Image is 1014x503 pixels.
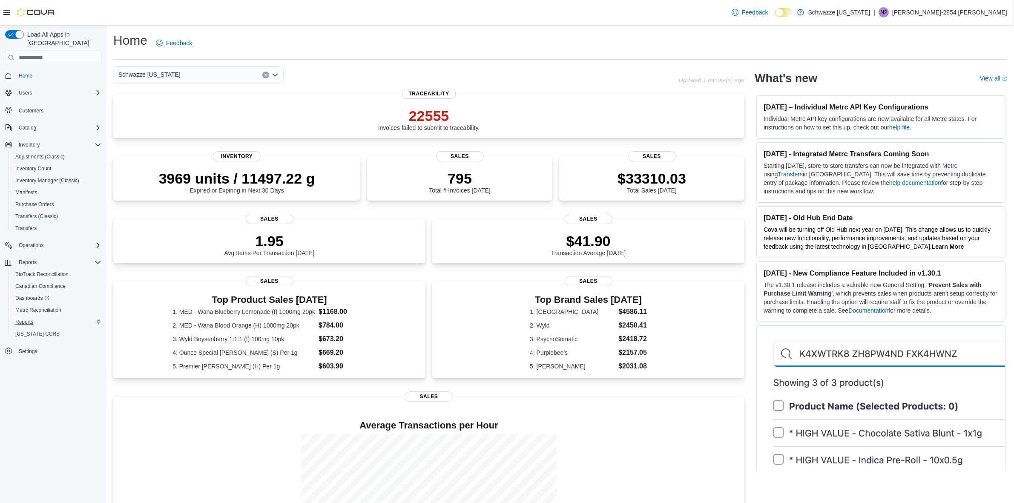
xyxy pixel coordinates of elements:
dd: $2450.41 [618,320,647,331]
button: Purchase Orders [9,198,105,210]
button: Reports [2,256,105,268]
dd: $2418.72 [618,334,647,344]
span: Settings [19,348,37,355]
span: Inventory Manager (Classic) [12,175,101,186]
p: Schwazze [US_STATE] [808,7,870,17]
button: Operations [15,240,47,250]
span: Cova will be turning off Old Hub next year on [DATE]. This change allows us to quickly release ne... [764,226,991,250]
p: The v1.30.1 release includes a valuable new General Setting, ' ', which prevents sales when produ... [764,281,998,315]
span: Adjustments (Classic) [12,152,101,162]
span: N2 [880,7,887,17]
a: Purchase Orders [12,199,57,210]
dt: 1. [GEOGRAPHIC_DATA] [530,308,615,316]
span: Reports [12,317,101,327]
dd: $603.99 [319,361,366,371]
span: Metrc Reconciliation [15,307,61,313]
input: Dark Mode [775,8,793,17]
button: Users [15,88,35,98]
a: Metrc Reconciliation [12,305,65,315]
p: Individual Metrc API key configurations are now available for all Metrc states. For instructions ... [764,115,998,132]
dt: 4. Purplebee's [530,348,615,357]
button: Inventory Count [9,163,105,175]
dd: $1168.00 [319,307,366,317]
button: Transfers [9,222,105,234]
h2: What's new [755,72,817,85]
span: Inventory Count [12,164,101,174]
span: Operations [15,240,101,250]
span: Transfers (Classic) [15,213,58,220]
a: Inventory Count [12,164,55,174]
p: [PERSON_NAME]-2854 [PERSON_NAME] [892,7,1007,17]
span: BioTrack Reconciliation [12,269,101,279]
span: Sales [565,276,612,286]
button: Inventory [2,139,105,151]
span: Catalog [15,123,101,133]
button: Users [2,87,105,99]
span: Sales [246,214,293,224]
dd: $669.20 [319,348,366,358]
button: Inventory [15,140,43,150]
div: Norberto-2854 Hernandez [879,7,889,17]
span: Load All Apps in [GEOGRAPHIC_DATA] [24,30,101,47]
a: Canadian Compliance [12,281,69,291]
span: Canadian Compliance [12,281,101,291]
button: Clear input [262,72,269,78]
span: Sales [405,391,453,402]
div: Total # Invoices [DATE] [429,170,490,194]
dt: 3. PsychoSomatic [530,335,615,343]
span: Reports [15,257,101,267]
button: Operations [2,239,105,251]
dd: $784.00 [319,320,366,331]
p: $41.90 [551,233,626,250]
span: Reports [19,259,37,266]
p: | [873,7,875,17]
dd: $2031.08 [618,361,647,371]
button: Customers [2,104,105,116]
p: Starting [DATE], store-to-store transfers can now be integrated with Metrc using in [GEOGRAPHIC_D... [764,161,998,195]
span: Feedback [742,8,768,17]
button: Settings [2,345,105,357]
span: Purchase Orders [15,201,54,208]
a: Adjustments (Classic) [12,152,68,162]
p: 1.95 [224,233,315,250]
span: Metrc Reconciliation [12,305,101,315]
span: Catalog [19,124,36,131]
a: help documentation [889,179,941,186]
h3: Top Brand Sales [DATE] [530,295,647,305]
span: Users [15,88,101,98]
span: Customers [15,105,101,115]
dt: 3. Wyld Boysenberry 1:1:1 (I) 100mg 10pk [172,335,315,343]
button: Metrc Reconciliation [9,304,105,316]
a: help file [889,124,910,131]
span: Transfers [15,225,37,232]
span: Traceability [402,89,456,99]
a: Dashboards [9,292,105,304]
img: Cova [17,8,55,17]
div: Transaction Average [DATE] [551,233,626,256]
span: Purchase Orders [12,199,101,210]
p: 22555 [378,107,480,124]
button: Transfers (Classic) [9,210,105,222]
span: Home [19,72,32,79]
a: Reports [12,317,37,327]
span: [US_STATE] CCRS [15,331,60,337]
dt: 5. Premier [PERSON_NAME] (H) Per 1g [172,362,315,371]
span: Transfers (Classic) [12,211,101,221]
p: Updated 1 minute(s) ago [679,77,744,83]
button: Open list of options [272,72,279,78]
dt: 2. MED - Wana Blood Orange (H) 1000mg 20pk [172,321,315,330]
a: Transfers [778,171,803,178]
span: Sales [246,276,293,286]
dt: 5. [PERSON_NAME] [530,362,615,371]
a: Customers [15,106,47,116]
span: Feedback [166,39,192,47]
span: BioTrack Reconciliation [15,271,69,278]
a: Documentation [848,307,888,314]
span: Canadian Compliance [15,283,66,290]
span: Settings [15,346,101,356]
span: Schwazze [US_STATE] [118,69,181,80]
div: Invoices failed to submit to traceability. [378,107,480,131]
span: Sales [628,151,676,161]
button: Catalog [15,123,40,133]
